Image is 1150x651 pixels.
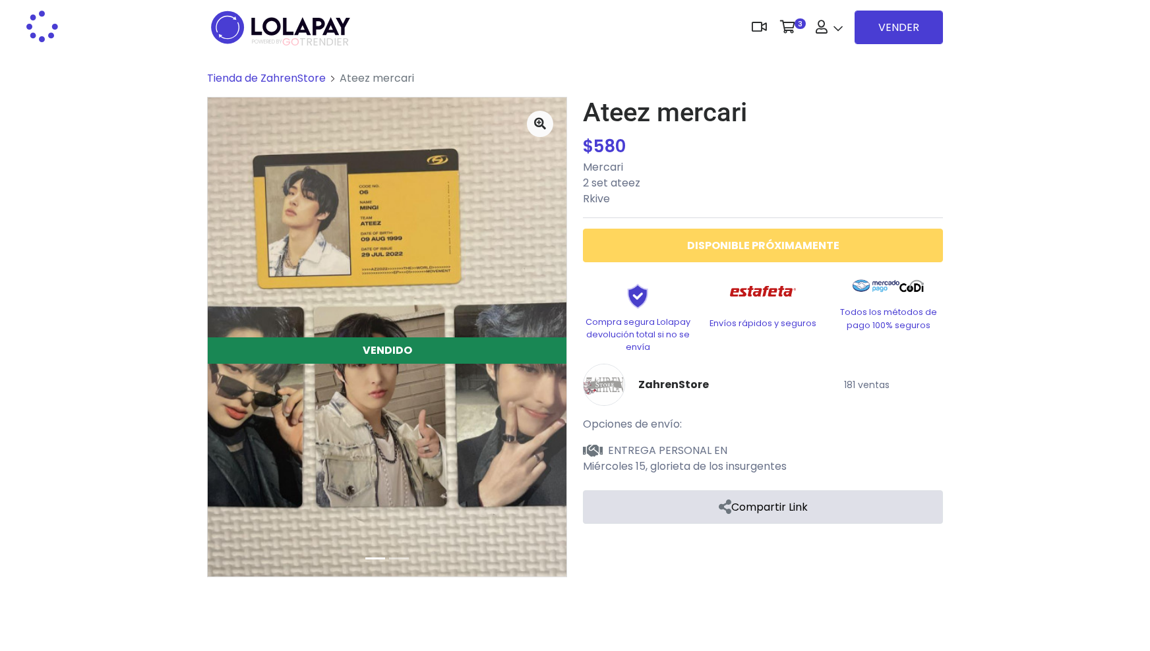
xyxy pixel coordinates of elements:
[208,98,566,577] img: medium_1678843246087.jpeg
[282,34,299,49] span: GO
[583,97,943,128] h1: Ateez mercari
[855,11,943,44] a: VENDER
[853,273,899,299] img: Mercado Pago Logo
[844,378,890,391] small: 181 ventas
[583,443,943,459] div: ENTREGA PERSONAL EN
[833,306,943,331] p: Todos los métodos de pago 100% seguros
[638,377,709,393] a: ZahrenStore
[252,36,349,48] span: TRENDIER
[593,134,626,158] span: 580
[583,159,943,207] p: Mercari 2 set ateez Rkive
[899,273,924,299] img: Codi Logo
[207,71,943,97] nav: breadcrumb
[252,38,282,45] span: POWERED BY
[583,416,682,432] span: Opciones de envío:
[773,7,809,47] a: 3
[795,18,806,29] span: 3
[207,7,354,48] img: logo
[719,273,807,310] img: Estafeta Logo
[605,283,671,308] img: Shield
[208,337,566,364] div: VENDIDO
[340,71,414,86] span: Ateez mercari
[207,71,326,86] a: Tienda de ZahrenStore
[583,364,625,406] img: ZahrenStore
[583,490,943,524] a: Compartir Link
[583,316,692,354] p: Compra segura Lolapay devolución total si no se envía
[583,459,943,474] div: Miércoles 15, glorieta de los insurgentes
[708,317,818,329] p: Envíos rápidos y seguros
[583,134,943,159] div: $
